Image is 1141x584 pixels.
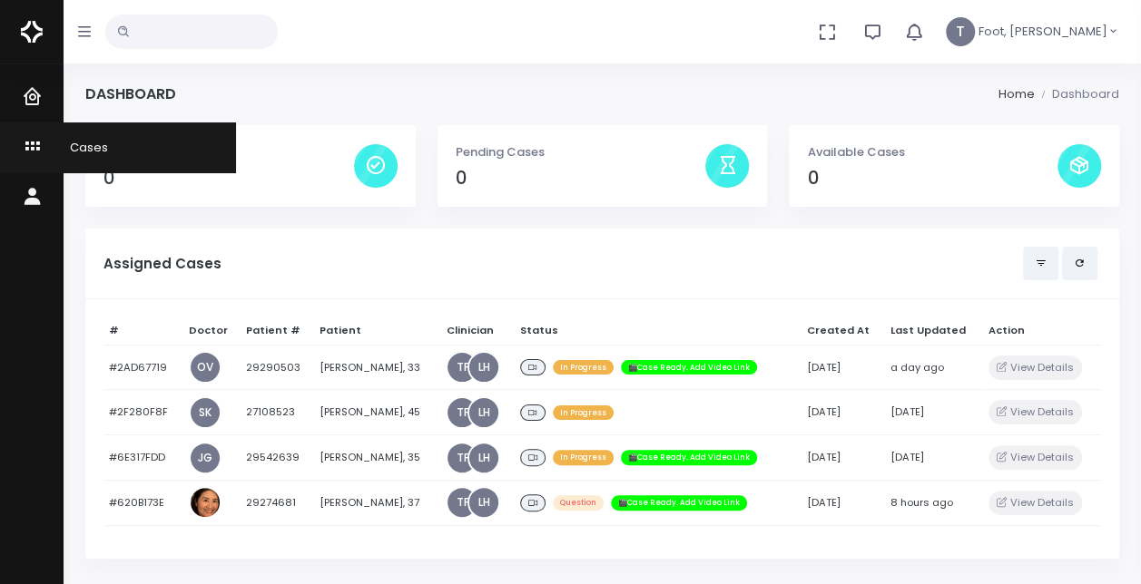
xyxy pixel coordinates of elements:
[807,168,1057,189] h4: 0
[989,355,1082,380] button: View Details
[469,488,498,517] a: LH
[469,443,498,472] a: LH
[448,398,477,427] a: TF
[240,317,314,345] th: Patient #
[989,445,1082,470] button: View Details
[314,345,440,390] td: [PERSON_NAME], 33
[807,404,841,419] span: [DATE]
[989,400,1082,424] button: View Details
[982,317,1101,345] th: Action
[807,495,841,510] span: [DATE]
[240,481,314,526] td: 29274681
[890,495,953,510] span: 8 hours ago
[103,317,182,345] th: #
[515,317,802,345] th: Status
[469,398,498,427] a: LH
[240,435,314,481] td: 29542639
[621,360,757,375] span: 🎬Case Ready. Add Video Link
[448,488,477,517] a: TF
[553,405,614,420] span: In Progress
[621,450,757,464] span: 🎬Case Ready. Add Video Link
[448,443,477,472] a: TF
[456,143,706,161] p: Pending Cases
[807,143,1057,161] p: Available Cases
[553,360,614,375] span: In Progress
[802,317,885,345] th: Created At
[611,495,747,510] span: 🎬Case Ready. Add Video Link
[1034,85,1119,103] li: Dashboard
[553,450,614,464] span: In Progress
[979,23,1107,41] span: Foot, [PERSON_NAME]
[103,168,354,189] h4: 0
[191,353,220,382] a: OV
[191,443,220,472] a: JG
[103,390,182,435] td: #2F280F8F
[890,450,924,464] span: [DATE]
[553,495,604,510] span: Question
[807,360,841,375] span: [DATE]
[890,404,924,419] span: [DATE]
[314,435,440,481] td: [PERSON_NAME], 35
[890,360,944,375] span: a day ago
[885,317,983,345] th: Last Updated
[946,17,975,46] span: T
[103,345,182,390] td: #2AD67719
[47,139,108,156] span: Cases
[85,85,176,102] h4: Dashboard
[103,435,182,481] td: #6E317FDD
[314,481,440,526] td: [PERSON_NAME], 37
[807,450,841,464] span: [DATE]
[456,168,706,189] h4: 0
[469,353,498,382] a: LH
[103,256,1023,272] h5: Assigned Cases
[998,85,1034,103] li: Home
[182,317,240,345] th: Doctor
[440,317,515,345] th: Clinician
[240,390,314,435] td: 27108523
[314,390,440,435] td: [PERSON_NAME], 45
[240,345,314,390] td: 29290503
[103,481,182,526] td: #620B173E
[448,353,477,382] a: TF
[989,491,1082,515] button: View Details
[21,13,43,51] img: Logo Horizontal
[191,398,220,427] a: SK
[314,317,440,345] th: Patient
